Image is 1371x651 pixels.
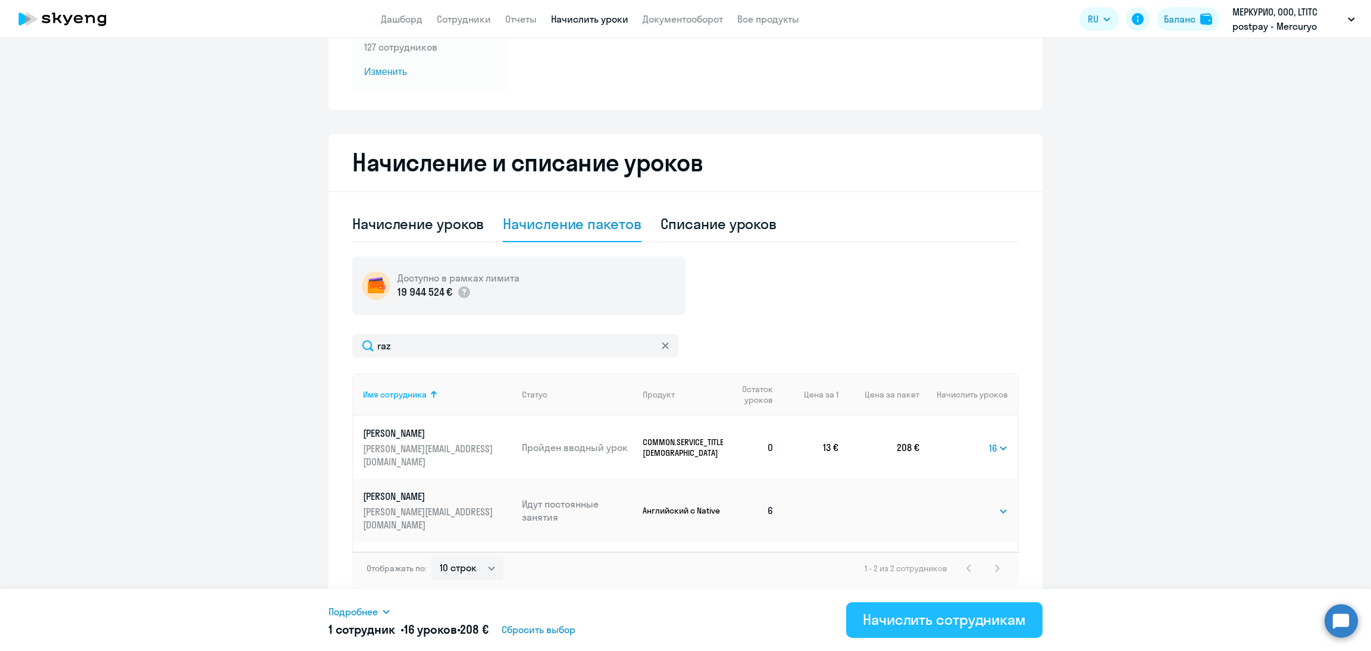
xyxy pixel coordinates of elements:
[863,610,1026,629] div: Начислить сотрудникам
[1226,5,1361,33] button: МЕРКУРИО, ООО, LTITC postpay - Mercuryo
[363,427,512,468] a: [PERSON_NAME][PERSON_NAME][EMAIL_ADDRESS][DOMAIN_NAME]
[505,13,537,25] a: Отчеты
[643,389,675,400] div: Продукт
[367,563,427,574] span: Отображать по:
[522,441,634,454] p: Пройден вводный урок
[363,442,496,468] p: [PERSON_NAME][EMAIL_ADDRESS][DOMAIN_NAME]
[362,271,390,300] img: wallet-circle.png
[733,384,784,405] div: Остаток уроков
[1232,5,1343,33] p: МЕРКУРИО, ООО, LTITC postpay - Mercuryo
[733,384,773,405] span: Остаток уроков
[643,389,723,400] div: Продукт
[643,13,723,25] a: Документооборот
[437,13,491,25] a: Сотрудники
[328,605,378,619] span: Подробнее
[328,621,489,638] h5: 1 сотрудник • •
[846,602,1043,638] button: Начислить сотрудникам
[551,13,628,25] a: Начислить уроки
[363,505,496,531] p: [PERSON_NAME][EMAIL_ADDRESS][DOMAIN_NAME]
[363,490,496,503] p: [PERSON_NAME]
[364,65,496,79] span: Изменить
[363,389,512,400] div: Имя сотрудника
[723,479,784,542] td: 6
[1200,13,1212,25] img: balance
[643,437,723,458] p: COMMON.SERVICE_TITLE.LONG.[DEMOGRAPHIC_DATA]
[643,505,723,516] p: Английский с Native
[661,214,777,233] div: Списание уроков
[838,416,919,479] td: 208 €
[919,373,1018,416] th: Начислить уроков
[397,284,452,300] p: 19 944 524 €
[381,13,422,25] a: Дашборд
[737,13,799,25] a: Все продукты
[522,497,634,524] p: Идут постоянные занятия
[363,490,512,531] a: [PERSON_NAME][PERSON_NAME][EMAIL_ADDRESS][DOMAIN_NAME]
[1164,12,1195,26] div: Баланс
[352,148,1019,177] h2: Начисление и списание уроков
[352,334,678,358] input: Поиск по имени, email, продукту или статусу
[397,271,519,284] h5: Доступно в рамках лимита
[784,373,838,416] th: Цена за 1
[460,622,488,637] span: 208 €
[1079,7,1119,31] button: RU
[1157,7,1219,31] button: Балансbalance
[865,563,947,574] span: 1 - 2 из 2 сотрудников
[363,427,496,440] p: [PERSON_NAME]
[364,40,496,54] p: 127 сотрудников
[363,389,427,400] div: Имя сотрудника
[502,622,575,637] span: Сбросить выбор
[522,389,547,400] div: Статус
[1088,12,1098,26] span: RU
[404,622,457,637] span: 16 уроков
[723,416,784,479] td: 0
[522,389,634,400] div: Статус
[838,373,919,416] th: Цена за пакет
[503,214,641,233] div: Начисление пакетов
[352,214,484,233] div: Начисление уроков
[784,416,838,479] td: 13 €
